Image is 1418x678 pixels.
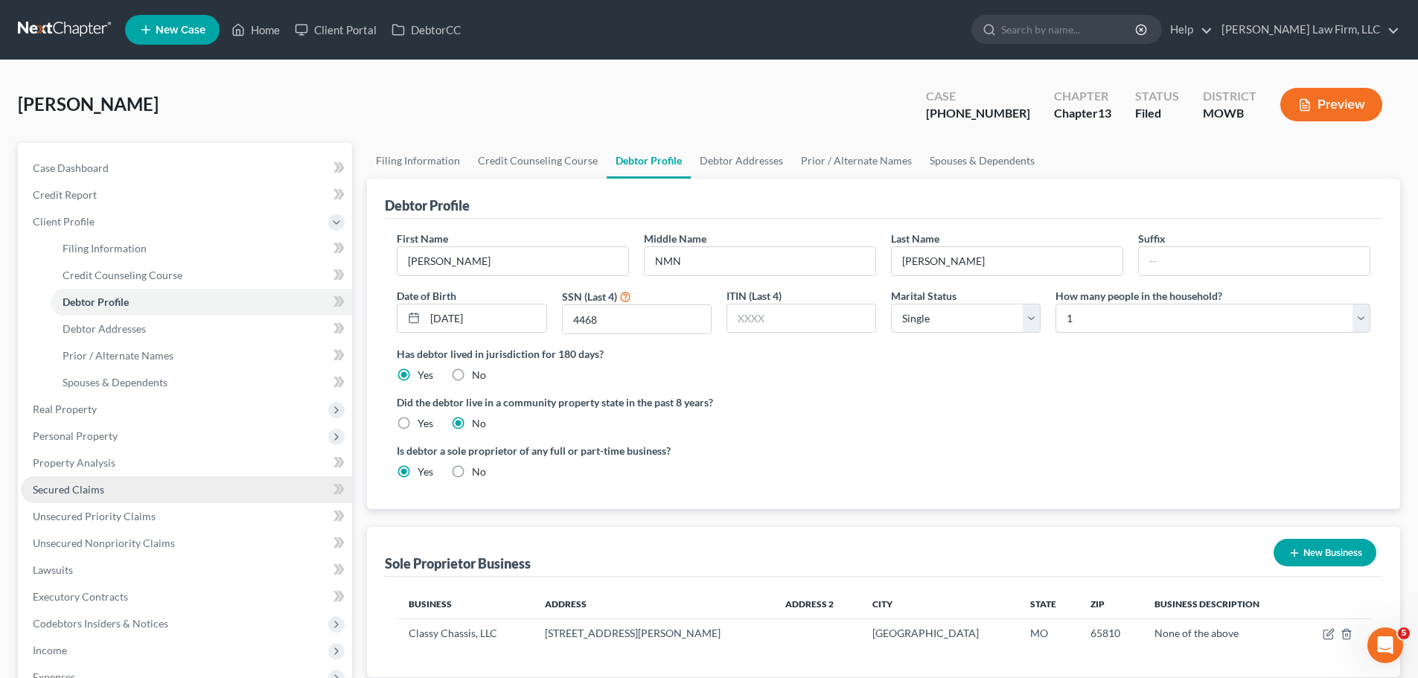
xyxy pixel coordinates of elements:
th: Zip [1079,589,1143,618]
label: No [472,416,486,431]
input: M.I [645,247,875,275]
span: Income [33,644,67,656]
input: -- [1139,247,1370,275]
a: Credit Counseling Course [51,262,352,289]
input: Search by name... [1001,16,1137,43]
a: Debtor Profile [51,289,352,316]
div: [PHONE_NUMBER] [926,105,1030,122]
div: Chapter [1054,88,1111,105]
span: Executory Contracts [33,590,128,603]
th: City [860,589,1018,618]
label: Marital Status [891,288,956,304]
span: Debtor Profile [63,295,129,308]
a: Client Portal [287,16,384,43]
span: New Case [156,25,205,36]
span: 13 [1098,106,1111,120]
label: How many people in the household? [1055,288,1222,304]
a: Credit Counseling Course [469,143,607,179]
label: Has debtor lived in jurisdiction for 180 days? [397,346,1370,362]
a: Debtor Addresses [691,143,792,179]
span: Personal Property [33,429,118,442]
label: First Name [397,231,448,246]
label: Date of Birth [397,288,456,304]
a: Credit Report [21,182,352,208]
label: No [472,368,486,383]
td: Classy Chassis, LLC [397,619,532,647]
div: District [1203,88,1256,105]
a: Prior / Alternate Names [792,143,921,179]
label: Last Name [891,231,939,246]
span: 5 [1398,627,1410,639]
span: Secured Claims [33,483,104,496]
div: Status [1135,88,1179,105]
span: Client Profile [33,215,95,228]
input: XXXX [563,305,711,333]
label: Is debtor a sole proprietor of any full or part-time business? [397,443,876,458]
span: Prior / Alternate Names [63,349,173,362]
div: Sole Proprietor Business [385,554,531,572]
a: Property Analysis [21,450,352,476]
td: None of the above [1143,619,1298,647]
label: Yes [418,368,433,383]
a: Executory Contracts [21,583,352,610]
label: ITIN (Last 4) [726,288,782,304]
span: Property Analysis [33,456,115,469]
a: Case Dashboard [21,155,352,182]
td: 65810 [1079,619,1143,647]
span: Real Property [33,403,97,415]
a: Filing Information [51,235,352,262]
th: Business Description [1143,589,1298,618]
span: Credit Counseling Course [63,269,182,281]
a: Unsecured Priority Claims [21,503,352,530]
a: Spouses & Dependents [51,369,352,396]
input: MM/DD/YYYY [425,304,546,333]
a: DebtorCC [384,16,468,43]
div: MOWB [1203,105,1256,122]
label: Middle Name [644,231,706,246]
a: Spouses & Dependents [921,143,1044,179]
td: [STREET_ADDRESS][PERSON_NAME] [533,619,774,647]
span: Unsecured Priority Claims [33,510,156,522]
th: State [1018,589,1079,618]
div: Filed [1135,105,1179,122]
th: Business [397,589,532,618]
a: Debtor Addresses [51,316,352,342]
a: Secured Claims [21,476,352,503]
span: Case Dashboard [33,161,109,174]
a: Home [224,16,287,43]
a: Help [1163,16,1213,43]
span: Credit Report [33,188,97,201]
a: Lawsuits [21,557,352,583]
a: Debtor Profile [607,143,691,179]
a: Prior / Alternate Names [51,342,352,369]
span: Spouses & Dependents [63,376,167,388]
span: Codebtors Insiders & Notices [33,617,168,630]
label: Suffix [1138,231,1166,246]
button: Preview [1280,88,1382,121]
span: Filing Information [63,242,147,255]
div: Case [926,88,1030,105]
th: Address [533,589,774,618]
input: -- [397,247,628,275]
label: Yes [418,416,433,431]
input: -- [892,247,1122,275]
label: Yes [418,464,433,479]
a: [PERSON_NAME] Law Firm, LLC [1214,16,1399,43]
td: MO [1018,619,1079,647]
span: Debtor Addresses [63,322,146,335]
span: [PERSON_NAME] [18,93,159,115]
button: New Business [1274,539,1376,566]
input: XXXX [727,304,875,333]
div: Chapter [1054,105,1111,122]
label: SSN (Last 4) [562,289,617,304]
iframe: Intercom live chat [1367,627,1403,663]
label: Did the debtor live in a community property state in the past 8 years? [397,394,1370,410]
a: Filing Information [367,143,469,179]
span: Unsecured Nonpriority Claims [33,537,175,549]
a: Unsecured Nonpriority Claims [21,530,352,557]
div: Debtor Profile [385,196,470,214]
td: [GEOGRAPHIC_DATA] [860,619,1018,647]
span: Lawsuits [33,563,73,576]
label: No [472,464,486,479]
th: Address 2 [773,589,860,618]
